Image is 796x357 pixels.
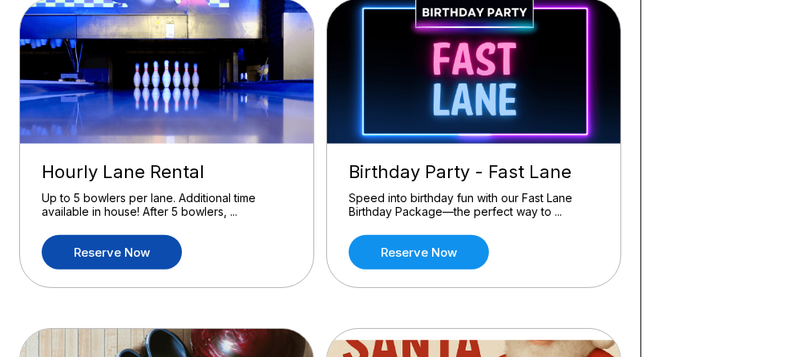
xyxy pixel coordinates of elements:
div: Speed into birthday fun with our Fast Lane Birthday Package—the perfect way to ... [349,191,599,219]
div: Hourly Lane Rental [42,161,292,183]
div: Birthday Party - Fast Lane [349,161,599,183]
a: Reserve now [349,235,489,270]
a: Reserve now [42,235,182,270]
div: Up to 5 bowlers per lane. Additional time available in house! After 5 bowlers, ... [42,191,292,219]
